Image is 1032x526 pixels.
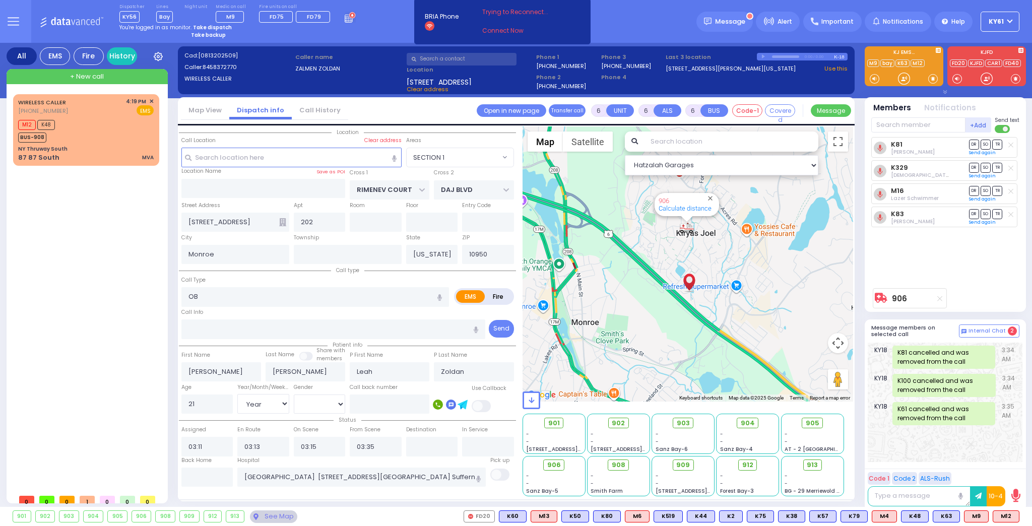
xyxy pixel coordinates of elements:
div: M12 [993,510,1019,522]
span: 0 [120,496,135,503]
label: Cross 1 [350,169,368,177]
label: Fire [484,290,512,303]
span: KY18 [874,402,892,425]
div: K61 cancelled and was removed from the call [892,402,995,425]
a: [STREET_ADDRESS][PERSON_NAME][US_STATE] [666,64,796,73]
div: BLS [593,510,621,522]
span: Lazer Schwimmer [891,194,939,202]
span: Smith Farm [591,487,623,495]
span: SECTION 1 [407,148,500,166]
span: ✕ [149,97,154,106]
div: ALS [993,510,1019,522]
label: State [406,234,420,242]
button: Send [489,320,514,338]
label: Gender [294,383,313,391]
label: Last Name [266,351,294,359]
span: Call type [331,267,364,274]
span: 8458372770 [203,63,237,71]
div: 906 [679,222,694,234]
span: SO [981,186,991,195]
input: Search location [644,131,818,152]
span: BG - 29 Merriewold S. [785,487,841,495]
label: Cad: [184,51,292,60]
button: Close [705,193,715,203]
button: Code 1 [868,472,890,485]
span: 906 [547,460,561,470]
label: ZALMEN ZOLDAN [295,64,403,73]
span: [PHONE_NUMBER] [18,107,68,115]
span: - [720,480,723,487]
label: Save as POI [316,168,345,175]
button: Show satellite imagery [563,131,613,152]
span: - [720,438,723,445]
div: ALS [531,510,557,522]
span: 3:34 AM [1002,374,1017,397]
div: K80 [593,510,621,522]
span: KY18 [874,346,892,369]
span: - [720,472,723,480]
label: Back Home [181,456,212,465]
div: 913 [226,511,244,522]
div: M6 [625,510,650,522]
span: - [591,430,594,438]
div: NY Thruway South [18,145,68,153]
div: K63 [933,510,960,522]
span: - [526,438,529,445]
span: 0 [100,496,115,503]
a: Calculate distance [659,205,712,212]
span: Clear address [407,85,448,93]
span: 4:19 PM [126,98,146,105]
span: - [591,438,594,445]
label: Call back number [350,383,398,391]
label: P First Name [350,351,383,359]
a: Send again [969,150,996,156]
a: History [107,47,137,65]
div: K100 cancelled and was removed from the call [892,374,996,397]
div: K50 [561,510,589,522]
span: DR [969,163,979,172]
label: Dispatcher [119,4,145,10]
div: All [7,47,37,65]
span: + New call [70,72,104,82]
span: KY56 [119,11,140,23]
div: M4 [872,510,897,522]
div: K79 [841,510,868,522]
label: From Scene [350,426,380,434]
label: Fire units on call [259,4,334,10]
span: FD79 [307,13,321,21]
a: Open in new page [477,104,546,117]
div: K38 [778,510,805,522]
span: [STREET_ADDRESS] [407,77,472,85]
span: 3:34 AM [1002,346,1017,369]
span: - [526,472,529,480]
a: Use this [824,64,848,73]
input: Search location here [181,148,402,167]
span: [STREET_ADDRESS][PERSON_NAME] [656,487,751,495]
div: K57 [809,510,836,522]
div: 903 [59,511,79,522]
span: KY61 [989,17,1004,26]
span: - [656,438,659,445]
a: Open this area in Google Maps (opens a new window) [525,388,558,402]
label: Caller: [184,63,292,72]
button: Show street map [528,131,563,152]
label: Location Name [181,167,221,175]
div: BLS [654,510,683,522]
span: Alert [778,17,792,26]
label: En Route [237,426,261,434]
span: KY18 [874,374,892,397]
span: Shia Waldman [891,171,995,179]
span: Sanz Bay-4 [720,445,753,453]
span: TR [992,186,1002,195]
img: Google [525,388,558,402]
div: 87 87 South [18,153,59,163]
label: Lines [156,4,173,10]
a: 906 [892,295,907,302]
span: Sanz Bay-5 [526,487,558,495]
div: 908 [156,511,175,522]
span: Bay [156,11,173,23]
a: K81 [891,141,902,148]
span: DR [969,209,979,219]
span: Phone 4 [601,73,663,82]
a: Dispatch info [229,105,292,115]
